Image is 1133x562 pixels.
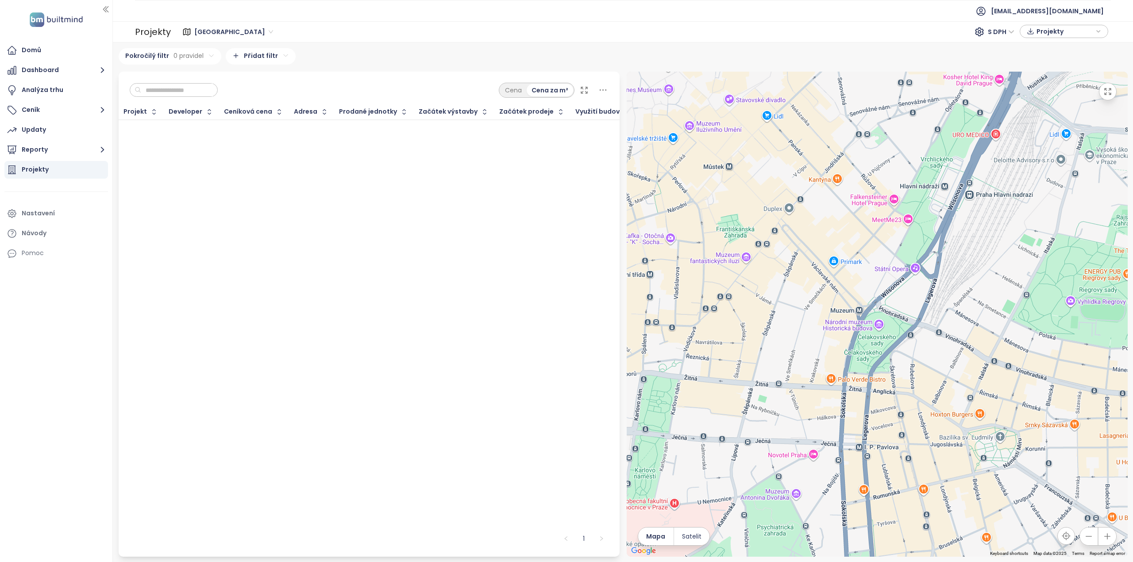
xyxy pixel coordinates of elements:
span: [EMAIL_ADDRESS][DOMAIN_NAME] [991,0,1104,22]
div: Pokročilý filtr [119,48,221,65]
button: left [559,531,573,546]
div: Nastavení [22,208,55,219]
div: Developer [169,109,202,115]
span: right [599,536,604,541]
span: Prodané jednotky [339,109,397,115]
a: Updaty [4,121,108,139]
a: Analýza trhu [4,81,108,99]
button: right [594,531,609,546]
div: Projekty [22,164,49,175]
img: logo [27,11,85,29]
a: Open this area in Google Maps (opens a new window) [629,545,658,557]
div: Cena [500,84,527,96]
a: Nastavení [4,205,108,222]
button: Mapa [638,528,674,545]
button: Dashboard [4,61,108,79]
span: left [563,536,569,541]
button: Ceník [4,101,108,119]
a: Domů [4,42,108,59]
a: Report a map error [1090,551,1125,556]
div: Cena za m² [527,84,573,96]
div: Začátek prodeje [499,109,554,115]
div: Domů [22,45,41,56]
div: Ceníková cena [224,109,272,115]
span: Mapa [646,531,665,541]
li: Následující strana [594,531,609,546]
div: Projekt [123,109,147,115]
a: Terms (opens in new tab) [1072,551,1084,556]
div: Updaty [22,124,46,135]
div: Využití budovy [575,109,623,115]
div: button [1025,25,1103,38]
a: Projekty [4,161,108,179]
a: 1 [577,532,590,545]
div: Návody [22,228,46,239]
span: Map data ©2025 [1033,551,1067,556]
span: Projekty [1037,25,1094,38]
div: Začátek výstavby [419,109,478,115]
span: Středočeský kraj [194,25,273,38]
div: Adresa [294,109,317,115]
button: Keyboard shortcuts [990,551,1028,557]
div: Pomoc [4,245,108,262]
button: Satelit [674,528,709,545]
li: Předchozí strana [559,531,573,546]
img: Google [629,545,658,557]
div: Projekty [135,23,171,41]
div: Pomoc [22,248,44,259]
div: Analýza trhu [22,84,63,96]
span: 0 pravidel [173,51,204,61]
a: Návody [4,225,108,242]
li: 1 [577,531,591,546]
button: Reporty [4,141,108,159]
div: Přidat filtr [226,48,296,65]
span: S DPH [988,25,1014,38]
span: Satelit [682,531,701,541]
